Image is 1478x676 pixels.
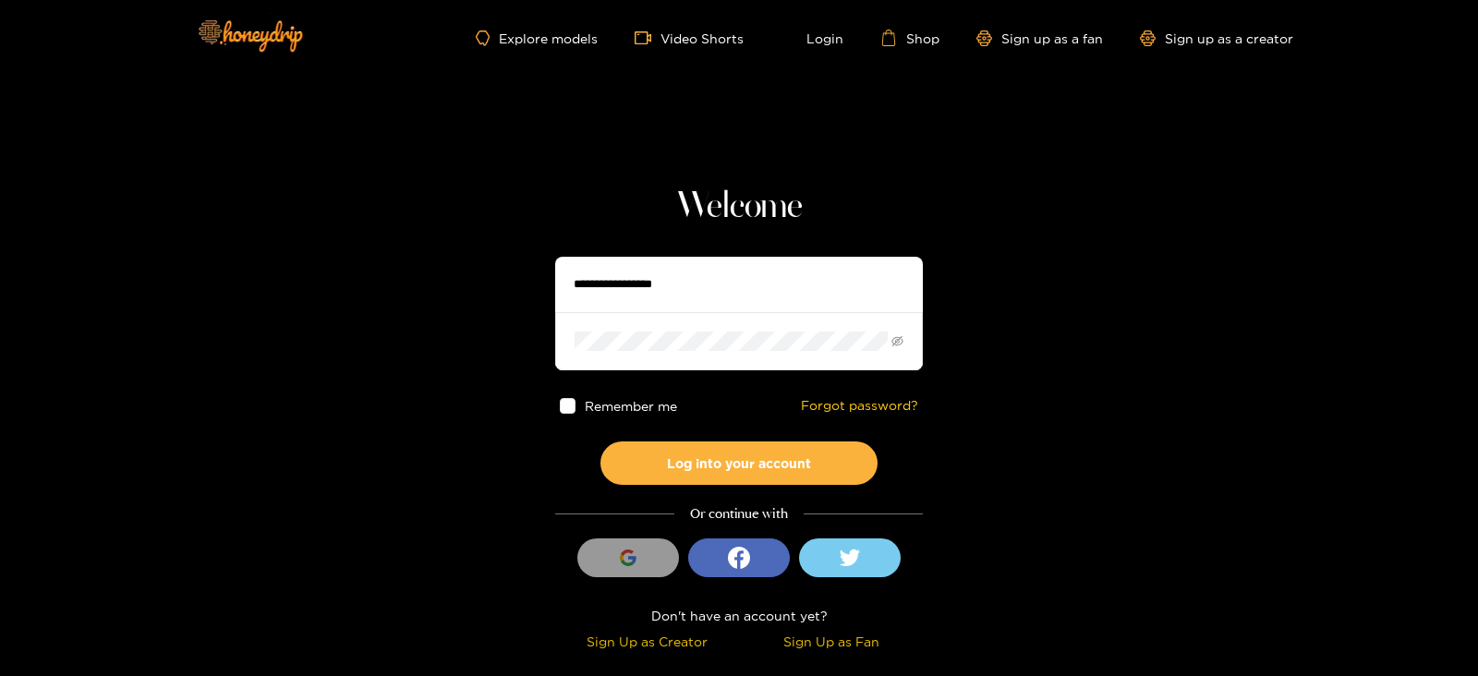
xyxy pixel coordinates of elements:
button: Log into your account [600,441,878,485]
div: Don't have an account yet? [555,605,923,626]
a: Sign up as a fan [976,30,1103,46]
span: eye-invisible [891,335,903,347]
a: Shop [880,30,939,46]
a: Sign up as a creator [1140,30,1293,46]
h1: Welcome [555,185,923,229]
div: Sign Up as Creator [560,631,734,652]
a: Login [781,30,843,46]
a: Video Shorts [635,30,744,46]
div: Or continue with [555,503,923,525]
a: Forgot password? [801,398,918,414]
div: Sign Up as Fan [744,631,918,652]
span: Remember me [585,399,677,413]
span: video-camera [635,30,660,46]
a: Explore models [476,30,598,46]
